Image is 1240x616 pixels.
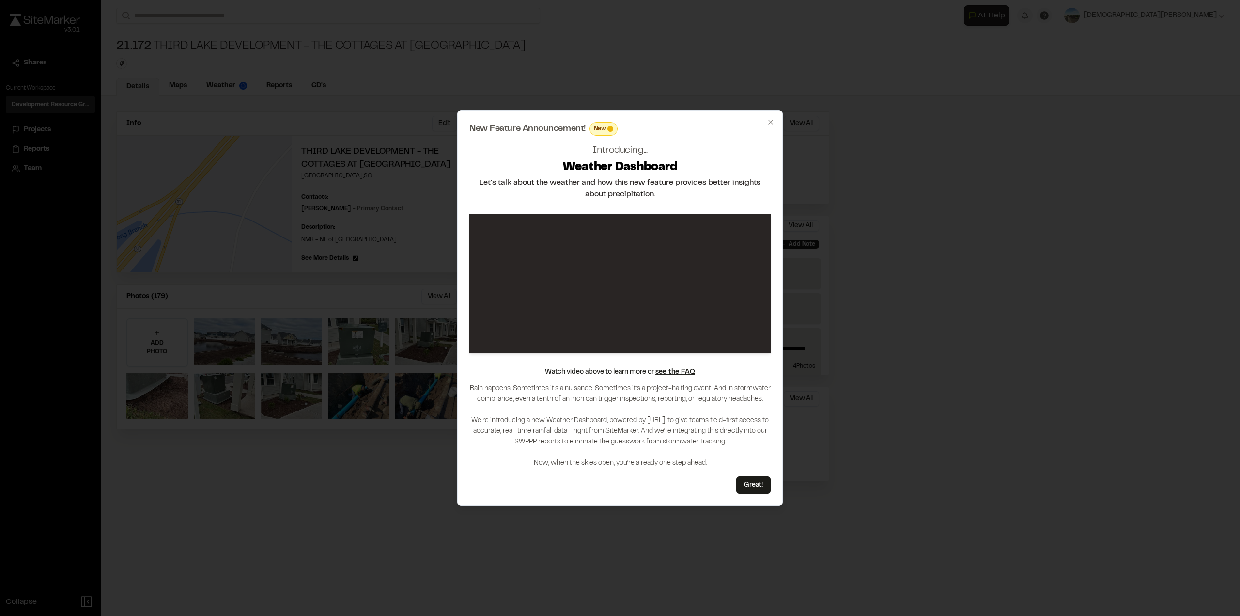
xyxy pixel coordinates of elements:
[469,383,771,469] p: Rain happens. Sometimes it’s a nuisance. Sometimes it’s a project-halting event. And in stormwate...
[469,125,586,133] span: New Feature Announcement!
[545,367,695,378] p: Watch video above to learn more or
[736,476,771,494] button: Great!
[594,125,606,133] span: New
[563,160,678,175] h2: Weather Dashboard
[655,369,695,375] a: see the FAQ
[589,122,618,136] div: This feature is brand new! Enjoy!
[469,177,771,200] h2: Let's talk about the weather and how this new feature provides better insights about precipitation.
[592,143,648,158] h2: Introducing...
[607,126,613,132] span: This feature is brand new! Enjoy!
